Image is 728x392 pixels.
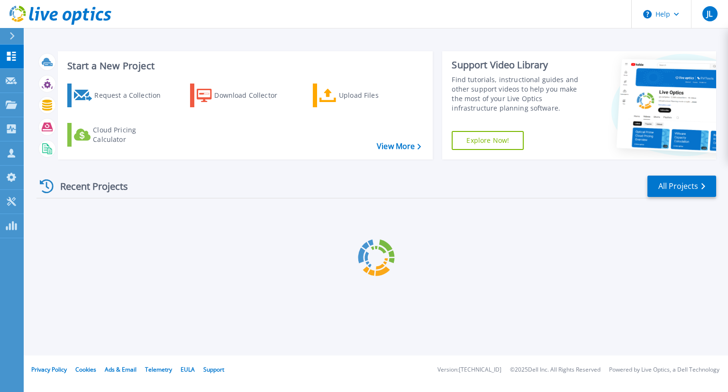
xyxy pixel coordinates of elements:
[67,123,173,147] a: Cloud Pricing Calculator
[452,59,589,71] div: Support Video Library
[609,367,719,373] li: Powered by Live Optics, a Dell Technology
[181,365,195,373] a: EULA
[707,10,712,18] span: JL
[214,86,290,105] div: Download Collector
[105,365,136,373] a: Ads & Email
[377,142,421,151] a: View More
[452,131,524,150] a: Explore Now!
[339,86,415,105] div: Upload Files
[437,367,501,373] li: Version: [TECHNICAL_ID]
[67,61,421,71] h3: Start a New Project
[647,176,716,197] a: All Projects
[452,75,589,113] div: Find tutorials, instructional guides and other support videos to help you make the most of your L...
[67,84,173,107] a: Request a Collection
[510,367,601,373] li: © 2025 Dell Inc. All Rights Reserved
[94,86,170,105] div: Request a Collection
[203,365,224,373] a: Support
[31,365,67,373] a: Privacy Policy
[75,365,96,373] a: Cookies
[313,84,419,107] a: Upload Files
[36,175,141,198] div: Recent Projects
[93,125,169,144] div: Cloud Pricing Calculator
[190,84,296,107] a: Download Collector
[145,365,172,373] a: Telemetry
